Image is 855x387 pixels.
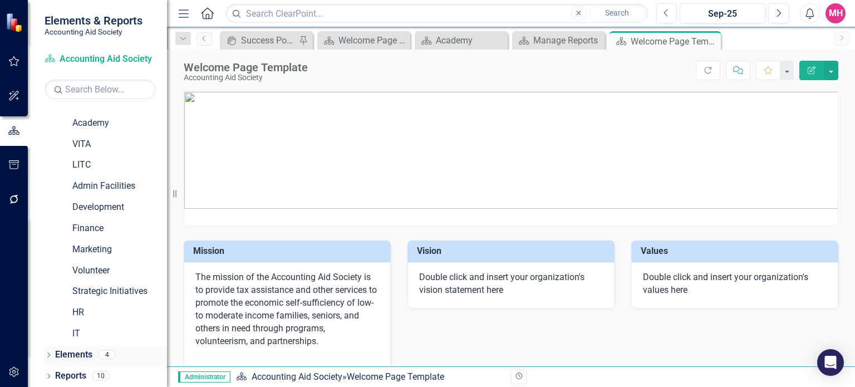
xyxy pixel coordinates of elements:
[72,285,167,298] a: Strategic Initiatives
[72,264,167,277] a: Volunteer
[631,35,718,48] div: Welcome Page Template
[643,271,827,297] p: Double click and insert your organization's values here
[589,6,645,21] button: Search
[178,371,230,383] span: Administrator
[55,349,92,361] a: Elements
[45,53,156,66] a: Accounting Aid Society
[72,306,167,319] a: HR
[419,271,603,297] p: Double click and insert your organization's vision statement here
[680,3,765,23] button: Sep-25
[241,33,296,47] div: Success Portal
[236,371,503,384] div: »
[684,7,761,21] div: Sep-25
[92,371,110,381] div: 10
[72,117,167,130] a: Academy
[98,350,116,360] div: 4
[223,33,296,47] a: Success Portal
[320,33,407,47] a: Welcome Page Template
[817,349,844,376] div: Open Intercom Messenger
[417,246,609,256] h3: Vision
[72,159,167,172] a: LITC
[515,33,602,47] a: Manage Reports
[72,138,167,151] a: VITA
[436,33,505,47] div: Academy
[825,3,846,23] button: MH
[338,33,407,47] div: Welcome Page Template
[6,12,25,32] img: ClearPoint Strategy
[72,201,167,214] a: Development
[605,8,629,17] span: Search
[72,243,167,256] a: Marketing
[184,61,308,74] div: Welcome Page Template
[347,371,444,382] div: Welcome Page Template
[45,80,156,99] input: Search Below...
[45,14,142,27] span: Elements & Reports
[533,33,602,47] div: Manage Reports
[252,371,342,382] a: Accounting Aid Society
[195,271,379,350] p: The mission of the Accounting Aid Society is to provide tax assistance and other services to prom...
[72,180,167,193] a: Admin Facilities
[225,4,647,23] input: Search ClearPoint...
[641,246,833,256] h3: Values
[72,222,167,235] a: Finance
[55,370,86,383] a: Reports
[417,33,505,47] a: Academy
[72,327,167,340] a: IT
[45,27,142,36] small: Accounting Aid Society
[184,74,308,82] div: Accounting Aid Society
[193,246,385,256] h3: Mission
